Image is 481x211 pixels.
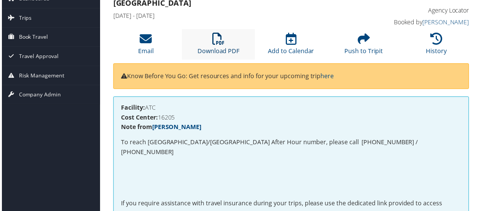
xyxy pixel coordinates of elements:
span: Travel Approval [17,47,57,66]
span: Company Admin [17,86,59,105]
a: Download PDF [197,37,239,55]
a: Push to Tripit [345,37,384,55]
a: Add to Calendar [268,37,315,55]
a: History [427,37,448,55]
strong: Cost Center: [120,114,157,122]
h4: ATC [120,105,463,111]
h4: 16205 [120,115,463,121]
span: Risk Management [17,66,63,85]
span: Trips [17,8,30,27]
a: [PERSON_NAME] [424,18,471,26]
h4: Booked by [390,18,471,26]
a: [PERSON_NAME] [151,124,201,132]
a: Email [137,37,153,55]
p: Know Before You Go: Get resources and info for your upcoming trip [120,72,463,82]
strong: Facility: [120,104,144,112]
p: To reach [GEOGRAPHIC_DATA]/[GEOGRAPHIC_DATA] After Hour number, please call [PHONE_NUMBER] / [PHO... [120,139,463,158]
strong: Note from [120,124,201,132]
span: Book Travel [17,28,46,47]
h4: [DATE] - [DATE] [112,11,378,20]
a: here [321,72,334,80]
h4: Agency Locator [390,6,471,14]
